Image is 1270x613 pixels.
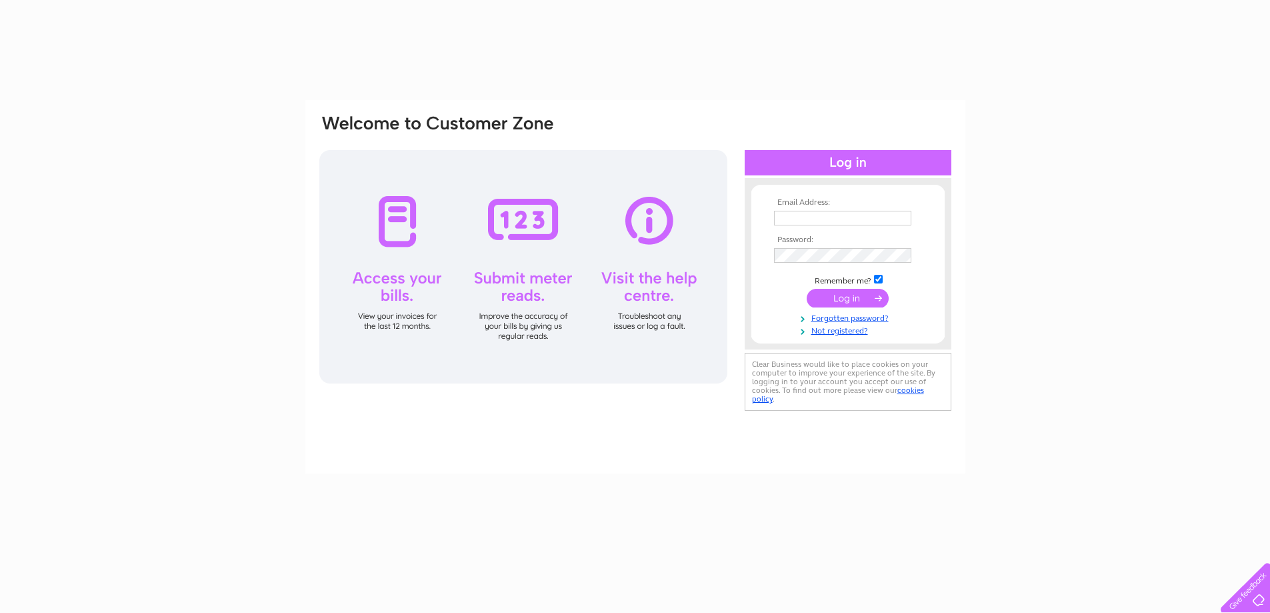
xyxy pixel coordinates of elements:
[752,386,924,404] a: cookies policy
[774,324,925,336] a: Not registered?
[771,273,925,286] td: Remember me?
[771,198,925,207] th: Email Address:
[807,289,889,308] input: Submit
[771,235,925,245] th: Password:
[774,311,925,324] a: Forgotten password?
[745,353,951,411] div: Clear Business would like to place cookies on your computer to improve your experience of the sit...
